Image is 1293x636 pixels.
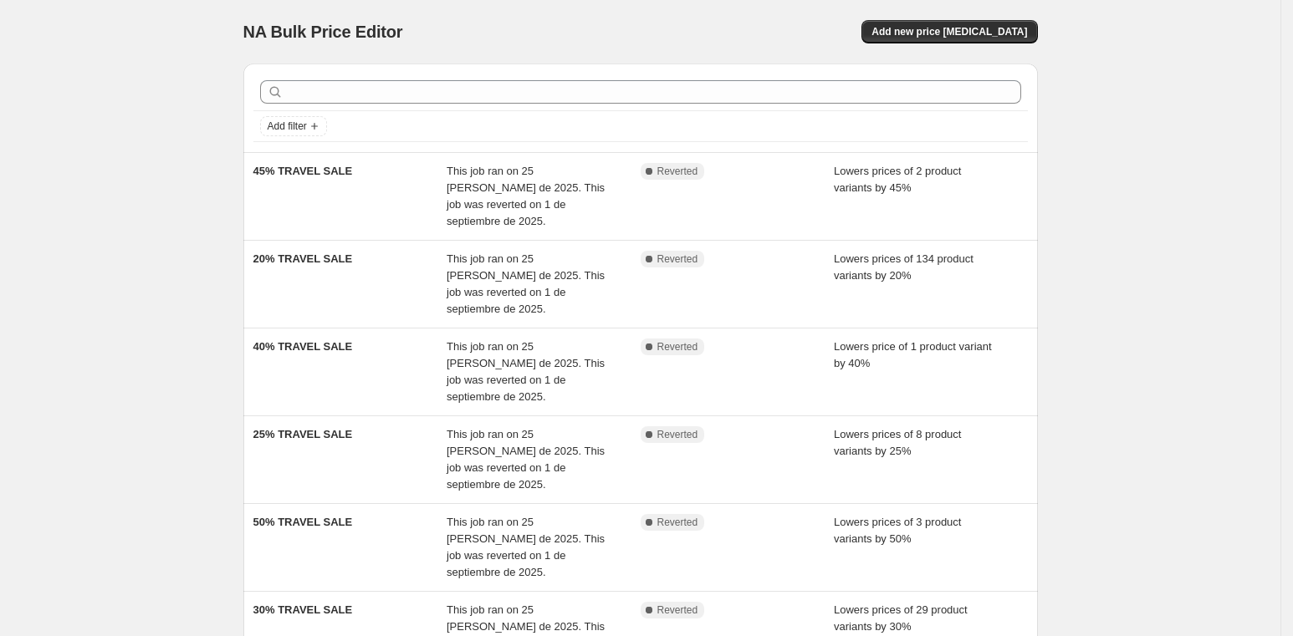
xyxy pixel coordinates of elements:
[657,516,698,529] span: Reverted
[447,165,605,227] span: This job ran on 25 [PERSON_NAME] de 2025. This job was reverted on 1 de septiembre de 2025.
[253,340,353,353] span: 40% TRAVEL SALE
[260,116,327,136] button: Add filter
[834,165,961,194] span: Lowers prices of 2 product variants by 45%
[253,165,353,177] span: 45% TRAVEL SALE
[834,340,992,369] span: Lowers price of 1 product variant by 40%
[447,428,605,491] span: This job ran on 25 [PERSON_NAME] de 2025. This job was reverted on 1 de septiembre de 2025.
[447,252,605,315] span: This job ran on 25 [PERSON_NAME] de 2025. This job was reverted on 1 de septiembre de 2025.
[657,603,698,617] span: Reverted
[657,340,698,354] span: Reverted
[253,603,353,616] span: 30% TRAVEL SALE
[834,516,961,545] span: Lowers prices of 3 product variants by 50%
[834,428,961,457] span: Lowers prices of 8 product variants by 25%
[657,428,698,441] span: Reverted
[253,516,353,528] span: 50% TRAVEL SALE
[834,603,968,633] span: Lowers prices of 29 product variants by 30%
[447,516,605,578] span: This job ran on 25 [PERSON_NAME] de 2025. This job was reverted on 1 de septiembre de 2025.
[243,23,403,41] span: NA Bulk Price Editor
[657,165,698,178] span: Reverted
[447,340,605,403] span: This job ran on 25 [PERSON_NAME] de 2025. This job was reverted on 1 de septiembre de 2025.
[861,20,1037,43] button: Add new price [MEDICAL_DATA]
[253,428,353,440] span: 25% TRAVEL SALE
[253,252,353,265] span: 20% TRAVEL SALE
[871,25,1027,38] span: Add new price [MEDICAL_DATA]
[834,252,974,282] span: Lowers prices of 134 product variants by 20%
[657,252,698,266] span: Reverted
[268,120,307,133] span: Add filter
